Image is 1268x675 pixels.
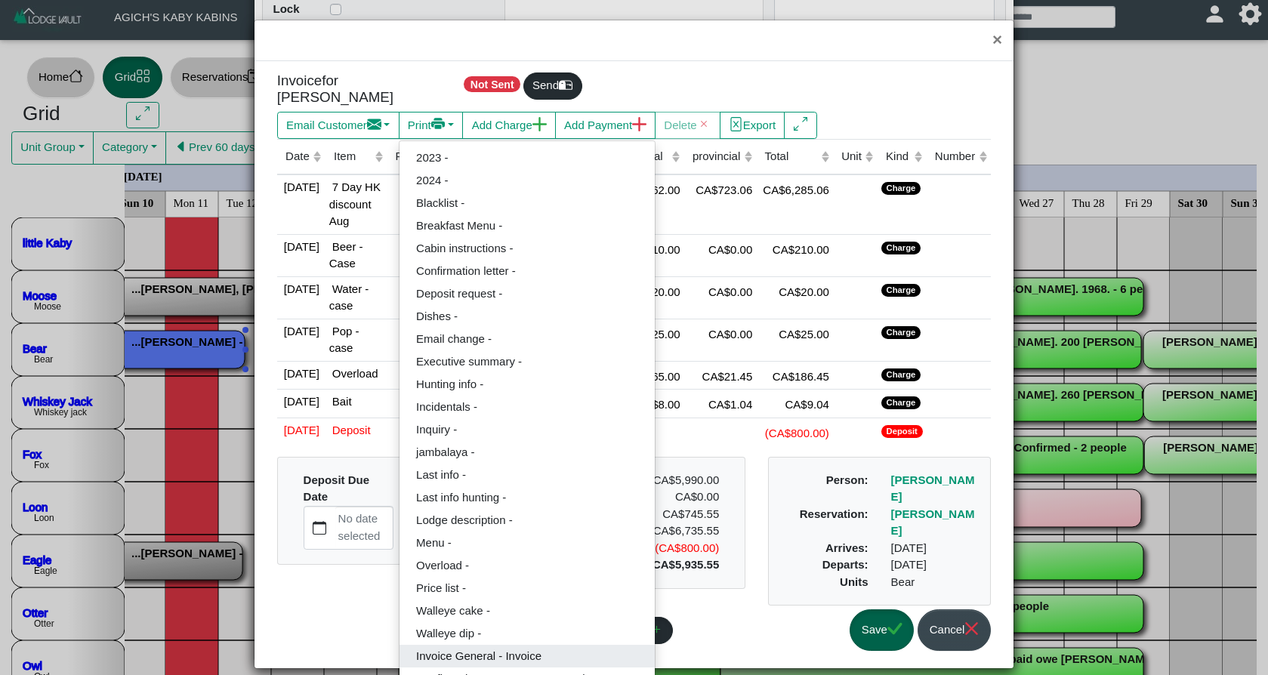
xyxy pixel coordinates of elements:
button: file excelExport [720,112,785,139]
span: Not Sent [464,76,520,92]
label: No date selected [335,507,393,549]
div: CA$20.00 [760,281,829,301]
span: 7 Day HK discount Aug [329,177,381,227]
span: for [PERSON_NAME] [277,72,393,106]
button: Sendmailbox2 [523,72,582,100]
a: Lodge description - [400,509,655,532]
a: 2024 - [400,169,655,192]
div: CA$0.00 [688,323,753,344]
b: Reservation: [800,507,868,520]
div: [DATE] [880,540,988,557]
svg: file excel [729,117,743,131]
span: [DATE] [281,364,319,380]
b: Units [840,575,868,588]
div: CA$6,285.06 [760,179,829,199]
div: Bear [880,574,988,591]
a: Dishes - [400,305,655,328]
a: Blacklist - [400,192,655,214]
div: Date [285,148,310,165]
a: Inquiry - [400,418,655,441]
span: CA$5,990.00 [653,473,720,486]
div: CA$1.50 [390,365,480,386]
div: (CA$800.00) [760,422,829,442]
b: Departs: [822,558,868,571]
span: Bait [329,392,352,408]
div: CA$25.00 [760,323,829,344]
a: [PERSON_NAME] [891,473,975,504]
div: CA$8.00 [390,393,480,414]
div: CA$1.04 [688,393,753,414]
div: CA$25.00 [390,323,480,344]
a: Email change - [400,328,655,350]
b: CA$5,935.55 [653,558,719,571]
button: Savecheck [850,609,914,651]
b: Deposit Due Date [304,473,370,504]
a: [PERSON_NAME] [891,507,975,538]
div: Kind [886,148,911,165]
div: Unit [841,148,862,165]
svg: mailbox2 [559,78,573,92]
a: Overload - [400,554,655,577]
span: Beer - Case [329,237,363,270]
div: CA$0.00 [688,281,753,301]
svg: calendar [313,521,327,535]
h5: Invoice [277,72,439,106]
span: [DATE] [281,279,319,295]
a: Confirmation letter - [400,260,655,282]
span: [DATE] [281,322,319,337]
div: CA$745.55 [645,506,719,523]
svg: x [964,621,979,636]
a: Last info - [400,464,655,486]
a: jambalaya - [400,441,655,464]
a: Walleye cake - [400,599,655,622]
a: Last info hunting - [400,486,655,509]
a: 2023 - [400,146,655,169]
a: Invoice General - Invoice [400,645,655,667]
svg: plus lg [632,117,646,131]
svg: printer fill [431,117,446,131]
svg: plus lg [532,117,547,131]
div: CA$20.00 [390,281,480,301]
a: Incidentals - [400,396,655,418]
a: Deposit request - [400,282,655,305]
div: [DATE] [880,556,988,574]
span: [DATE] [281,237,319,253]
div: Pre Tax [396,148,467,165]
span: Overload [329,364,378,380]
b: Person: [826,473,868,486]
button: calendar [304,507,335,549]
div: CA$0.00 [688,239,753,259]
a: Menu - [400,532,655,554]
div: CA$210.00 [760,239,829,259]
span: Water - case [329,279,369,313]
a: Hunting info - [400,373,655,396]
div: (CA$800.00) [634,540,730,557]
div: provincial [693,148,740,165]
a: Walleye dip - [400,622,655,645]
svg: check [887,621,902,636]
svg: arrows angle expand [794,117,808,131]
button: Add Paymentplus lg [555,112,656,139]
a: Breakfast Menu - [400,214,655,237]
a: Executive summary - [400,350,655,373]
span: Deposit [329,421,371,436]
div: CA$70.00 [390,239,480,259]
span: [DATE] [281,177,319,193]
div: Total [765,148,817,165]
div: CA$9.04 [760,393,829,414]
button: Deletex [655,112,720,139]
svg: envelope fill [367,117,381,131]
button: Email Customerenvelope fill [277,112,400,139]
div: (CA$800.00) [390,422,480,442]
div: CA$21.45 [688,365,753,386]
button: Add Chargeplus lg [462,112,555,139]
svg: plus [649,622,664,636]
button: Close [981,20,1013,60]
div: Number [935,148,975,165]
div: Item [334,148,371,165]
div: CA$0.00 [634,489,730,506]
span: [DATE] [281,421,319,436]
button: arrows angle expand [784,112,816,139]
div: CA$723.06 [688,179,753,199]
span: Pop - case [329,322,359,355]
